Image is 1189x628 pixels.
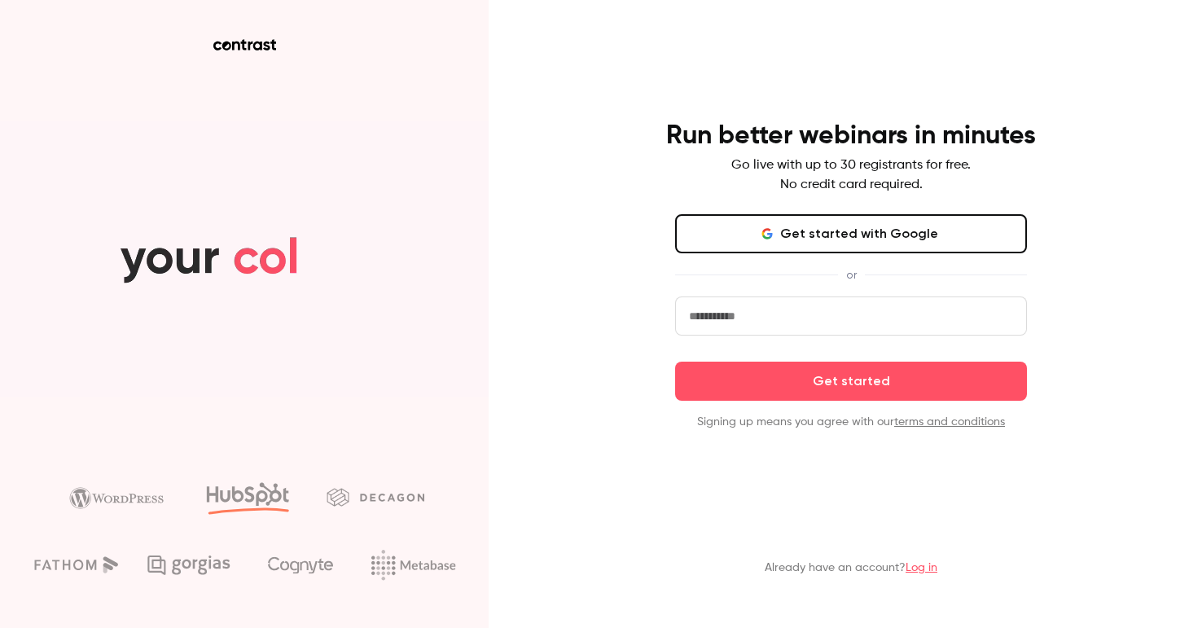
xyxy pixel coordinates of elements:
[894,416,1005,428] a: terms and conditions
[327,488,424,506] img: decagon
[731,156,971,195] p: Go live with up to 30 registrants for free. No credit card required.
[906,562,937,573] a: Log in
[666,120,1036,152] h4: Run better webinars in minutes
[675,214,1027,253] button: Get started with Google
[675,362,1027,401] button: Get started
[838,266,865,283] span: or
[675,414,1027,430] p: Signing up means you agree with our
[765,560,937,576] p: Already have an account?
